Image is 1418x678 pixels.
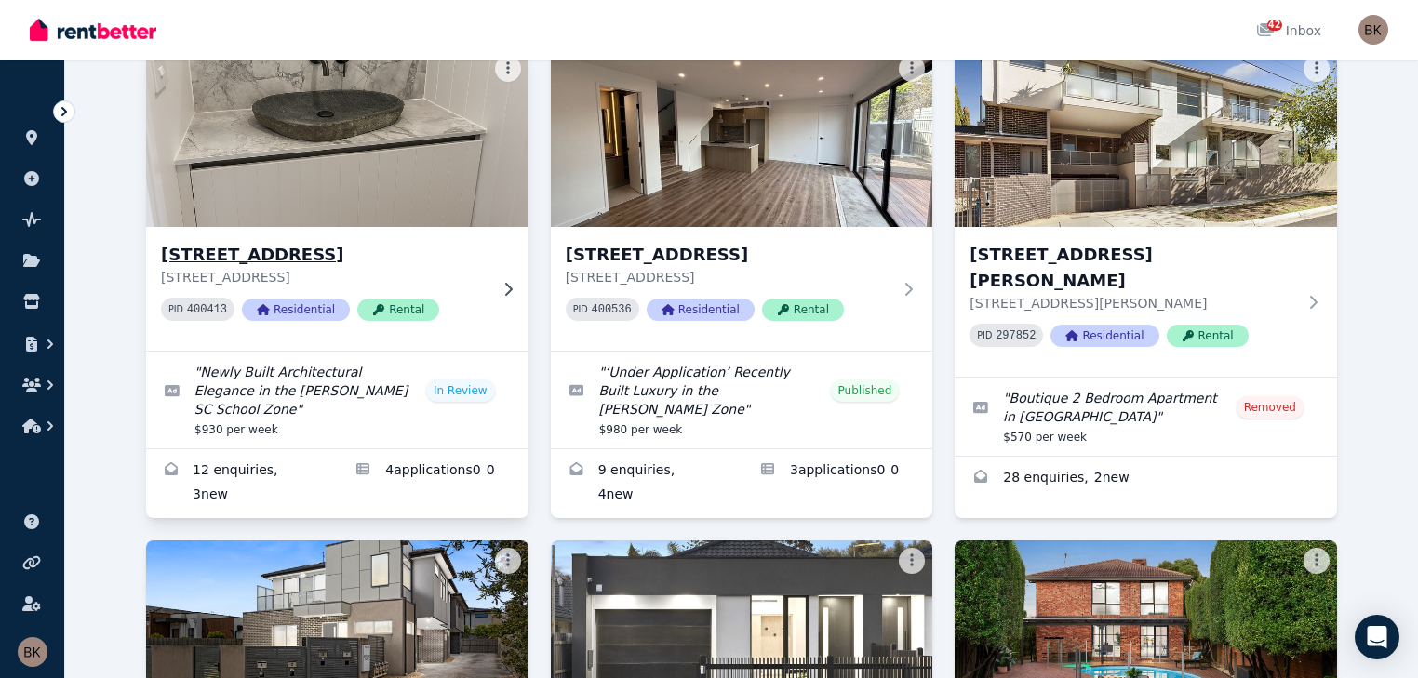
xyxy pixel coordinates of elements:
[955,378,1337,456] a: Edit listing: Boutique 2 Bedroom Apartment in Brighton East
[566,268,892,286] p: [STREET_ADDRESS]
[551,352,933,448] a: Edit listing: ‘Under Application’ Recently Built Luxury in the McKinnon Zone
[146,48,528,351] a: 2/14 Cadby Ave, Ormond[STREET_ADDRESS][STREET_ADDRESS]PID 400413ResidentialRental
[742,449,932,518] a: Applications for 5/14 Cadby Ave, Ormond
[1355,615,1399,659] div: Open Intercom Messenger
[137,44,538,232] img: 2/14 Cadby Ave, Ormond
[899,56,925,82] button: More options
[161,268,488,286] p: [STREET_ADDRESS]
[242,299,350,321] span: Residential
[955,457,1337,501] a: Enquiries for 8/2 Rogers Avenue, Brighton East
[955,48,1337,227] img: 8/2 Rogers Avenue, Brighton East
[1267,20,1282,31] span: 42
[551,449,742,518] a: Enquiries for 5/14 Cadby Ave, Ormond
[146,352,528,448] a: Edit listing: Newly Built Architectural Elegance in the McKinnon SC School Zone
[955,48,1337,377] a: 8/2 Rogers Avenue, Brighton East[STREET_ADDRESS][PERSON_NAME][STREET_ADDRESS][PERSON_NAME]PID 297...
[573,304,588,314] small: PID
[337,449,528,518] a: Applications for 2/14 Cadby Ave, Ormond
[1304,56,1330,82] button: More options
[762,299,844,321] span: Rental
[495,548,521,574] button: More options
[1304,548,1330,574] button: More options
[970,294,1296,312] p: [STREET_ADDRESS][PERSON_NAME]
[146,449,337,518] a: Enquiries for 2/14 Cadby Ave, Ormond
[899,548,925,574] button: More options
[495,56,521,82] button: More options
[1358,15,1388,45] img: Bella K
[970,242,1296,294] h3: [STREET_ADDRESS][PERSON_NAME]
[566,242,892,268] h3: [STREET_ADDRESS]
[551,48,933,227] img: 5/14 Cadby Ave, Ormond
[168,304,183,314] small: PID
[551,48,933,351] a: 5/14 Cadby Ave, Ormond[STREET_ADDRESS][STREET_ADDRESS]PID 400536ResidentialRental
[996,329,1036,342] code: 297852
[977,330,992,340] small: PID
[357,299,439,321] span: Rental
[18,637,47,667] img: Bella K
[161,242,488,268] h3: [STREET_ADDRESS]
[187,303,227,316] code: 400413
[647,299,755,321] span: Residential
[1256,21,1321,40] div: Inbox
[1050,325,1158,347] span: Residential
[1167,325,1249,347] span: Rental
[30,16,156,44] img: RentBetter
[592,303,632,316] code: 400536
